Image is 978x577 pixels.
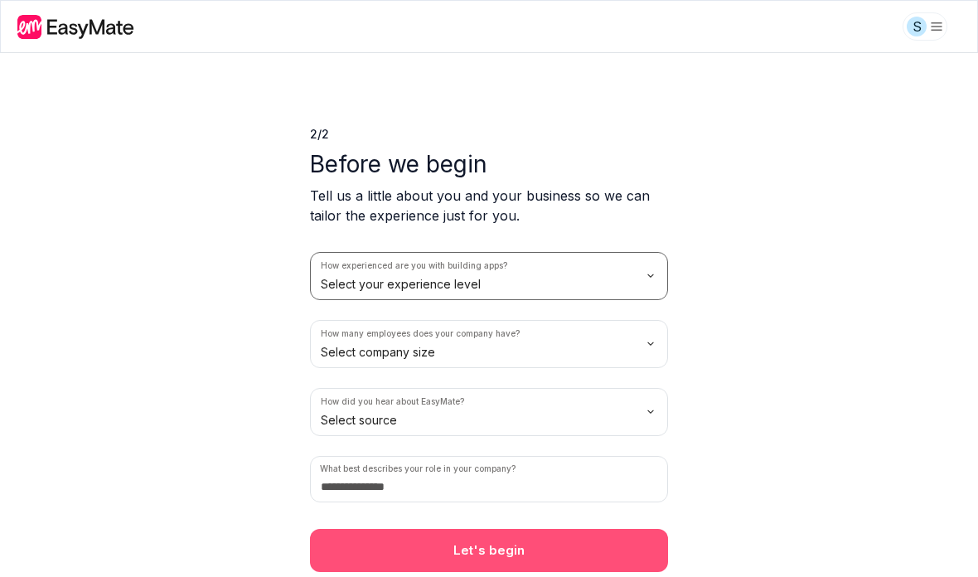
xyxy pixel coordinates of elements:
p: 2 / 2 [310,126,668,143]
p: Before we begin [310,149,668,179]
div: S [907,17,927,36]
label: How did you hear about EasyMate? [321,395,464,408]
label: How experienced are you with building apps? [321,259,507,272]
button: Let's begin [310,529,668,572]
label: How many employees does your company have? [321,327,520,340]
p: Tell us a little about you and your business so we can tailor the experience just for you. [310,186,668,225]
